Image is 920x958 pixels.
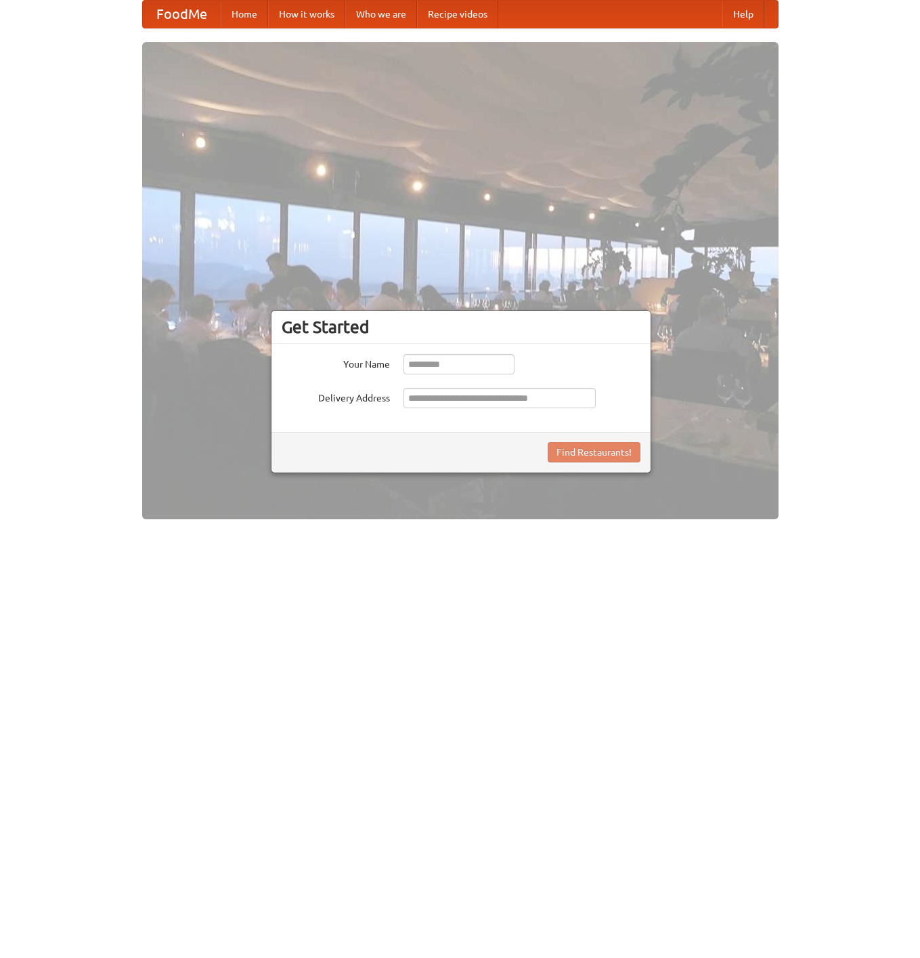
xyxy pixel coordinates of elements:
[282,388,390,405] label: Delivery Address
[282,354,390,371] label: Your Name
[221,1,268,28] a: Home
[282,317,640,337] h3: Get Started
[345,1,417,28] a: Who we are
[143,1,221,28] a: FoodMe
[548,442,640,462] button: Find Restaurants!
[722,1,764,28] a: Help
[417,1,498,28] a: Recipe videos
[268,1,345,28] a: How it works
